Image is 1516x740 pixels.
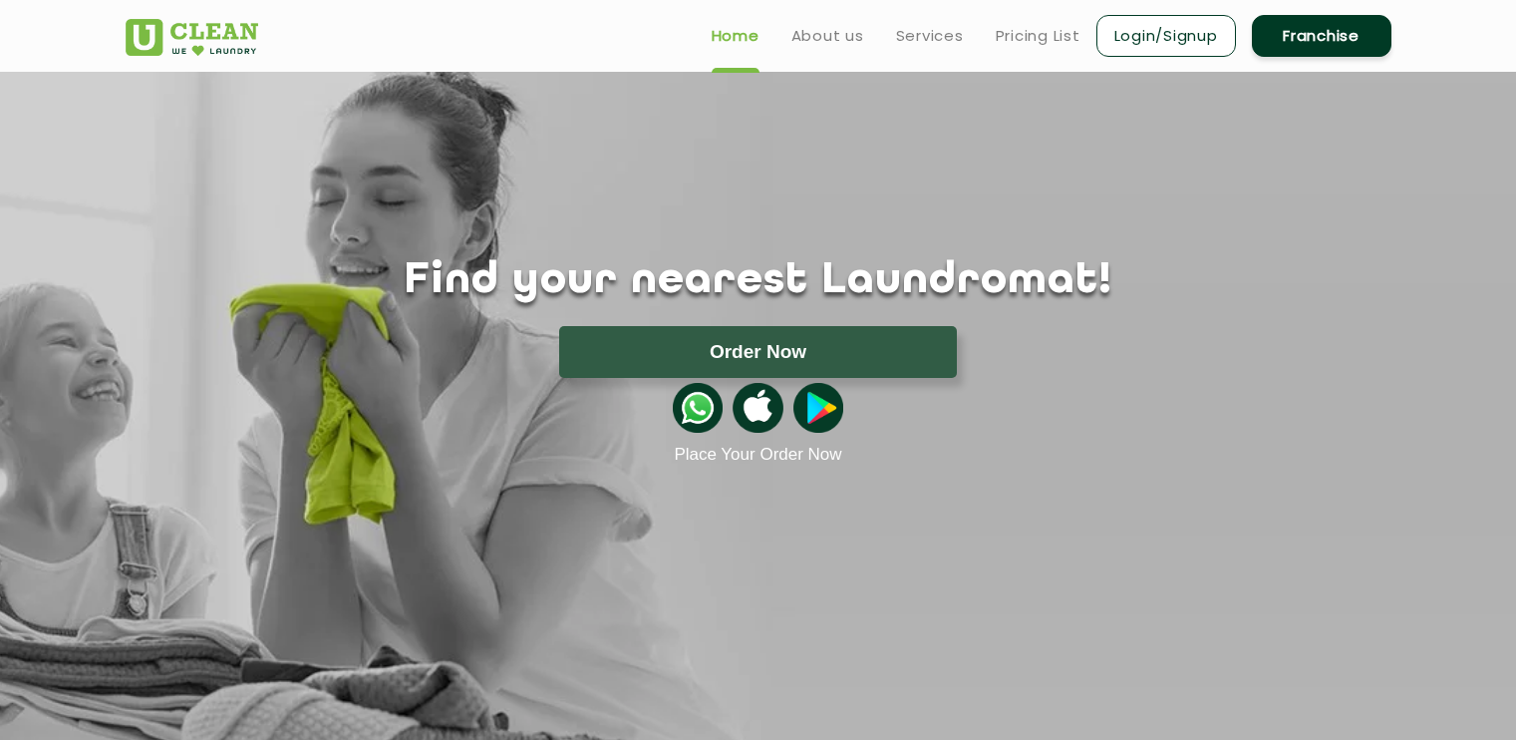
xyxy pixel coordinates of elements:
a: Login/Signup [1096,15,1236,57]
a: Franchise [1252,15,1391,57]
img: UClean Laundry and Dry Cleaning [126,19,258,56]
a: Pricing List [996,24,1080,48]
button: Order Now [559,326,957,378]
a: Services [896,24,964,48]
a: Home [712,24,759,48]
img: whatsappicon.png [673,383,723,433]
h1: Find your nearest Laundromat! [111,256,1406,306]
a: Place Your Order Now [674,445,841,465]
img: playstoreicon.png [793,383,843,433]
img: apple-icon.png [733,383,782,433]
a: About us [791,24,864,48]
